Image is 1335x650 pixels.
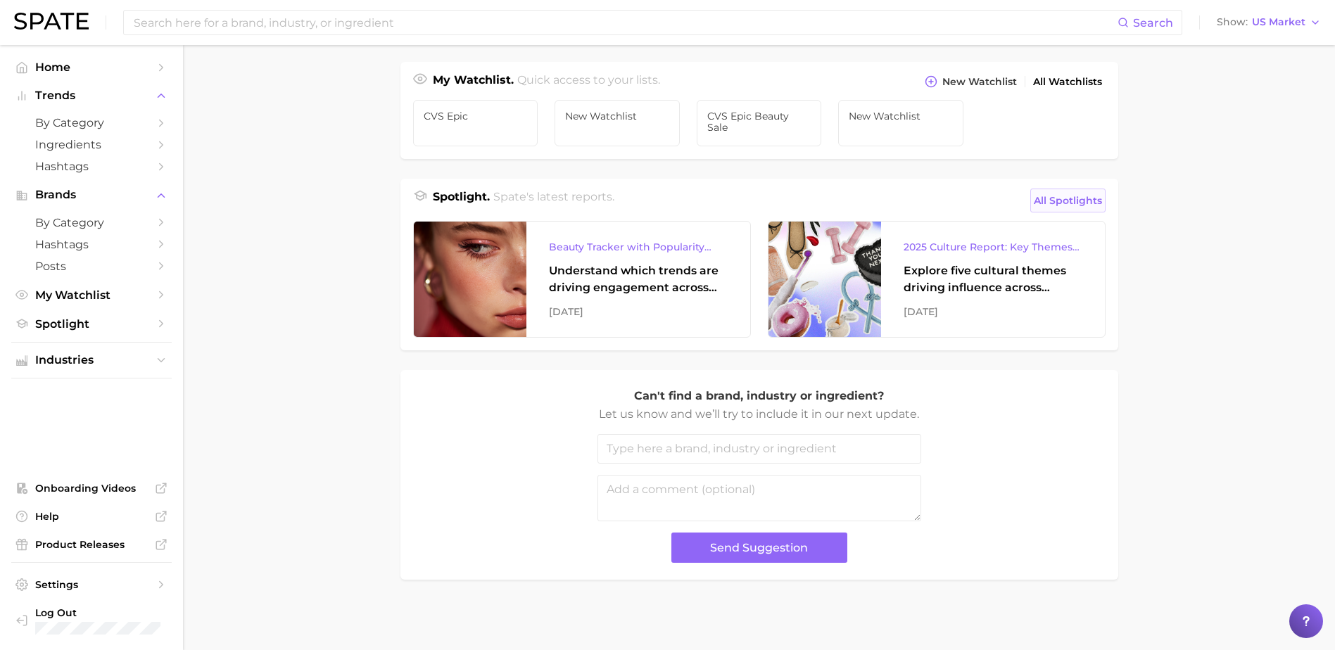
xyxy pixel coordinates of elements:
[11,56,172,78] a: Home
[11,234,172,255] a: Hashtags
[11,284,172,306] a: My Watchlist
[132,11,1118,34] input: Search here for a brand, industry, or ingredient
[549,262,728,296] div: Understand which trends are driving engagement across platforms in the skin, hair, makeup, and fr...
[1033,76,1102,88] span: All Watchlists
[35,288,148,302] span: My Watchlist
[1030,189,1106,212] a: All Spotlights
[11,134,172,155] a: Ingredients
[35,317,148,331] span: Spotlight
[11,574,172,595] a: Settings
[14,13,89,30] img: SPATE
[35,189,148,201] span: Brands
[35,482,148,495] span: Onboarding Videos
[35,216,148,229] span: by Category
[11,506,172,527] a: Help
[838,100,963,146] a: New Watchlist
[1030,72,1106,91] a: All Watchlists
[11,255,172,277] a: Posts
[35,138,148,151] span: Ingredients
[424,110,528,122] span: CVS Epic
[597,387,921,405] p: Can't find a brand, industry or ingredient?
[1133,16,1173,30] span: Search
[1034,192,1102,209] span: All Spotlights
[849,110,953,122] span: New Watchlist
[35,238,148,251] span: Hashtags
[35,116,148,129] span: by Category
[697,100,822,146] a: CVS Epic Beauty Sale
[35,538,148,551] span: Product Releases
[11,478,172,499] a: Onboarding Videos
[517,72,660,91] h2: Quick access to your lists.
[1213,13,1324,32] button: ShowUS Market
[11,184,172,205] button: Brands
[413,100,538,146] a: CVS Epic
[493,189,614,212] h2: Spate's latest reports.
[35,60,148,74] span: Home
[597,405,921,423] p: Let us know and we’ll try to include it in our next update.
[35,606,174,619] span: Log Out
[768,221,1106,338] a: 2025 Culture Report: Key Themes That Are Shaping Consumer DemandExplore five cultural themes driv...
[35,89,148,102] span: Trends
[11,212,172,234] a: by Category
[904,262,1082,296] div: Explore five cultural themes driving influence across beauty, food, and pop culture.
[11,155,172,177] a: Hashtags
[707,110,811,133] span: CVS Epic Beauty Sale
[433,72,514,91] h1: My Watchlist.
[413,221,751,338] a: Beauty Tracker with Popularity IndexUnderstand which trends are driving engagement across platfor...
[549,303,728,320] div: [DATE]
[942,76,1017,88] span: New Watchlist
[549,238,728,255] div: Beauty Tracker with Popularity Index
[671,533,847,563] button: Send Suggestion
[565,110,669,122] span: New Watchlist
[35,160,148,173] span: Hashtags
[555,100,680,146] a: New Watchlist
[35,510,148,523] span: Help
[11,534,172,555] a: Product Releases
[904,238,1082,255] div: 2025 Culture Report: Key Themes That Are Shaping Consumer Demand
[35,578,148,591] span: Settings
[11,313,172,335] a: Spotlight
[11,350,172,371] button: Industries
[1252,18,1305,26] span: US Market
[921,72,1020,91] button: New Watchlist
[11,602,172,639] a: Log out. Currently logged in with e-mail kathy.seremetis@loreal.com.
[11,85,172,106] button: Trends
[1217,18,1248,26] span: Show
[904,303,1082,320] div: [DATE]
[433,189,490,212] h1: Spotlight.
[35,354,148,367] span: Industries
[35,260,148,273] span: Posts
[11,112,172,134] a: by Category
[597,434,921,464] input: Type here a brand, industry or ingredient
